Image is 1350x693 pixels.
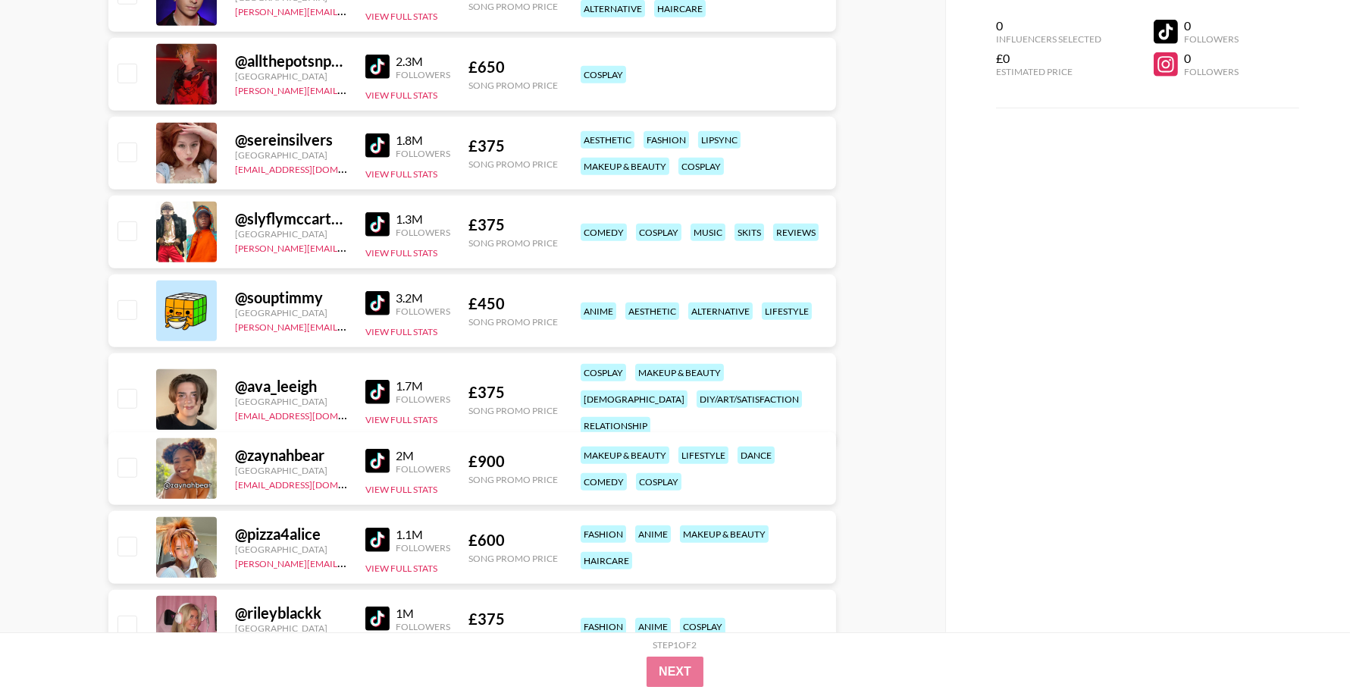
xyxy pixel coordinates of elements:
div: Followers [396,621,450,632]
div: £ 375 [468,215,558,234]
div: @ ava_leeigh [235,377,347,396]
div: lifestyle [678,447,728,464]
div: Song Promo Price [468,316,558,328]
div: Followers [396,148,450,159]
div: Song Promo Price [468,632,558,643]
div: 0 [1184,18,1239,33]
img: TikTok [365,528,390,552]
div: [GEOGRAPHIC_DATA] [235,71,347,82]
a: [EMAIL_ADDRESS][DOMAIN_NAME] [235,161,387,175]
div: Song Promo Price [468,1,558,12]
a: [EMAIL_ADDRESS][DOMAIN_NAME] [235,476,387,491]
img: TikTok [365,212,390,237]
button: View Full Stats [365,326,437,337]
div: @ souptimmy [235,288,347,307]
div: anime [635,525,671,543]
button: View Full Stats [365,563,437,574]
div: £ 900 [468,452,558,471]
div: @ zaynahbear [235,446,347,465]
img: TikTok [365,55,390,79]
div: alternative [688,303,753,320]
div: fashion [581,525,626,543]
div: [GEOGRAPHIC_DATA] [235,465,347,476]
div: Song Promo Price [468,474,558,485]
div: anime [581,303,616,320]
a: [PERSON_NAME][EMAIL_ADDRESS][DOMAIN_NAME] [235,555,459,569]
div: Followers [396,394,450,405]
div: Song Promo Price [468,158,558,170]
div: 1.8M [396,133,450,148]
div: Followers [396,306,450,317]
div: Estimated Price [996,66,1101,77]
a: [EMAIL_ADDRESS][DOMAIN_NAME] [235,407,387,422]
div: [GEOGRAPHIC_DATA] [235,228,347,240]
div: @ pizza4alice [235,525,347,544]
div: makeup & beauty [680,525,769,543]
div: anime [635,618,671,635]
button: View Full Stats [365,11,437,22]
div: Followers [396,227,450,238]
a: [PERSON_NAME][EMAIL_ADDRESS][DOMAIN_NAME] [235,3,459,17]
a: [PERSON_NAME][EMAIL_ADDRESS][DOMAIN_NAME] [235,318,459,333]
div: 2.3M [396,54,450,69]
div: reviews [773,224,819,241]
img: TikTok [365,291,390,315]
div: aesthetic [581,131,634,149]
div: relationship [581,417,650,434]
div: aesthetic [625,303,679,320]
div: comedy [581,473,627,491]
div: @ rileyblackk [235,604,347,622]
button: Next [647,657,703,687]
div: cosplay [636,224,681,241]
div: 2M [396,448,450,463]
div: [GEOGRAPHIC_DATA] [235,544,347,555]
div: Song Promo Price [468,237,558,249]
div: 1.7M [396,378,450,394]
iframe: Drift Widget Chat Controller [1274,617,1332,675]
div: @ allthepotsnpans [235,52,347,71]
div: 1.1M [396,527,450,542]
div: £ 375 [468,383,558,402]
div: Step 1 of 2 [653,639,697,651]
div: Followers [396,542,450,553]
div: 0 [996,18,1101,33]
div: haircare [581,552,632,569]
div: fashion [581,618,626,635]
div: [GEOGRAPHIC_DATA] [235,396,347,407]
div: dance [738,447,775,464]
div: makeup & beauty [635,364,724,381]
div: [GEOGRAPHIC_DATA] [235,622,347,634]
button: View Full Stats [365,89,437,101]
div: 1.3M [396,212,450,227]
img: TikTok [365,607,390,631]
div: Song Promo Price [468,553,558,564]
button: View Full Stats [365,247,437,259]
div: Followers [396,463,450,475]
div: Followers [1184,66,1239,77]
button: View Full Stats [365,484,437,495]
img: TikTok [365,133,390,158]
div: £ 375 [468,610,558,629]
div: £ 600 [468,531,558,550]
div: cosplay [636,473,681,491]
div: makeup & beauty [581,447,669,464]
div: 1M [396,606,450,621]
div: cosplay [680,618,725,635]
button: View Full Stats [365,168,437,180]
div: [GEOGRAPHIC_DATA] [235,149,347,161]
div: Song Promo Price [468,405,558,416]
div: Influencers Selected [996,33,1101,45]
div: Song Promo Price [468,80,558,91]
div: [DEMOGRAPHIC_DATA] [581,390,688,408]
div: 0 [1184,51,1239,66]
a: [PERSON_NAME][EMAIL_ADDRESS][DOMAIN_NAME] [235,240,459,254]
div: £0 [996,51,1101,66]
a: [PERSON_NAME][EMAIL_ADDRESS][DOMAIN_NAME] [235,82,459,96]
div: £ 375 [468,136,558,155]
div: diy/art/satisfaction [697,390,802,408]
div: skits [735,224,764,241]
div: lifestyle [762,303,812,320]
div: @ sereinsilvers [235,130,347,149]
div: fashion [644,131,689,149]
div: Followers [1184,33,1239,45]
